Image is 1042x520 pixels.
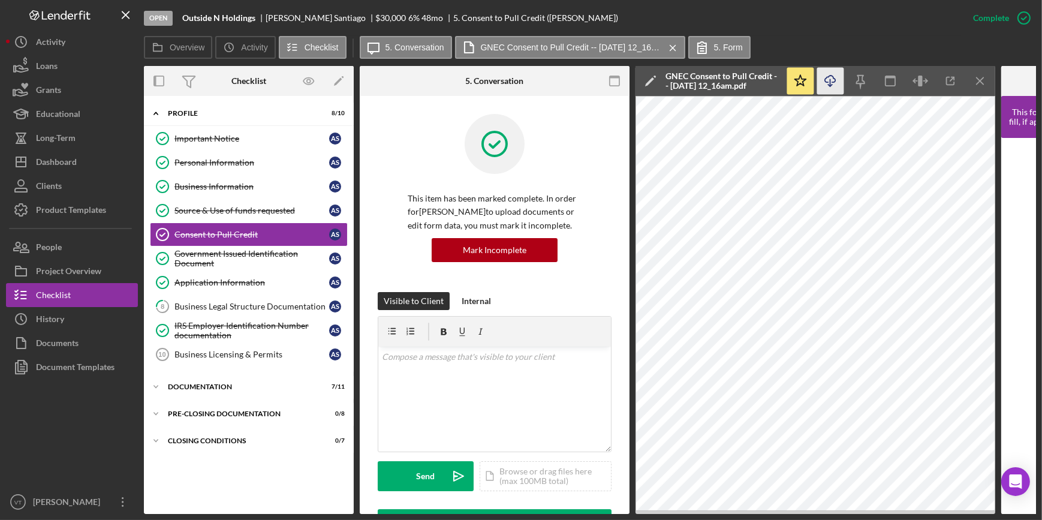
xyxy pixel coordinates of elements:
[6,307,138,331] button: History
[305,43,339,52] label: Checklist
[36,30,65,57] div: Activity
[421,13,443,23] div: 48 mo
[174,182,329,191] div: Business Information
[6,78,138,102] button: Grants
[329,229,341,241] div: A S
[360,36,452,59] button: 5. Conversation
[266,13,376,23] div: [PERSON_NAME] Santiago
[6,30,138,54] button: Activity
[462,292,491,310] div: Internal
[329,253,341,264] div: A S
[215,36,275,59] button: Activity
[329,348,341,360] div: A S
[432,238,558,262] button: Mark Incomplete
[408,13,420,23] div: 6 %
[36,331,79,358] div: Documents
[36,355,115,382] div: Document Templates
[456,292,497,310] button: Internal
[241,43,267,52] label: Activity
[158,351,165,358] tspan: 10
[384,292,444,310] div: Visible to Client
[30,490,108,517] div: [PERSON_NAME]
[6,331,138,355] button: Documents
[6,235,138,259] button: People
[481,43,661,52] label: GNEC Consent to Pull Credit -- [DATE] 12_16am.pdf
[688,36,751,59] button: 5. Form
[6,150,138,174] button: Dashboard
[323,110,345,117] div: 8 / 10
[36,307,64,334] div: History
[36,126,76,153] div: Long-Term
[150,270,348,294] a: Application InformationAS
[36,198,106,225] div: Product Templates
[6,198,138,222] button: Product Templates
[150,247,348,270] a: Government Issued Identification DocumentAS
[714,43,743,52] label: 5. Form
[323,437,345,444] div: 0 / 7
[408,192,582,232] p: This item has been marked complete. In order for [PERSON_NAME] to upload documents or edit form d...
[463,238,526,262] div: Mark Incomplete
[174,230,329,239] div: Consent to Pull Credit
[174,158,329,167] div: Personal Information
[174,278,329,287] div: Application Information
[36,235,62,262] div: People
[174,134,329,143] div: Important Notice
[376,13,406,23] span: $30,000
[36,174,62,201] div: Clients
[323,410,345,417] div: 0 / 8
[182,13,255,23] b: Outside N Holdings
[6,174,138,198] button: Clients
[973,6,1009,30] div: Complete
[329,276,341,288] div: A S
[6,283,138,307] button: Checklist
[168,383,315,390] div: Documentation
[961,6,1036,30] button: Complete
[455,36,685,59] button: GNEC Consent to Pull Credit -- [DATE] 12_16am.pdf
[329,300,341,312] div: A S
[329,157,341,169] div: A S
[170,43,204,52] label: Overview
[36,150,77,177] div: Dashboard
[378,292,450,310] button: Visible to Client
[144,11,173,26] div: Open
[150,151,348,175] a: Personal InformationAS
[417,461,435,491] div: Send
[174,321,329,340] div: IRS Employer Identification Number documentation
[150,199,348,223] a: Source & Use of funds requestedAS
[329,181,341,193] div: A S
[36,283,71,310] div: Checklist
[6,259,138,283] a: Project Overview
[6,54,138,78] button: Loans
[6,355,138,379] button: Document Templates
[329,133,341,145] div: A S
[174,302,329,311] div: Business Legal Structure Documentation
[150,342,348,366] a: 10Business Licensing & PermitsAS
[378,461,474,491] button: Send
[150,223,348,247] a: Consent to Pull CreditAS
[279,36,347,59] button: Checklist
[168,410,315,417] div: Pre-Closing Documentation
[6,102,138,126] button: Educational
[36,102,80,129] div: Educational
[168,110,315,117] div: Profile
[36,259,101,286] div: Project Overview
[174,350,329,359] div: Business Licensing & Permits
[6,126,138,150] button: Long-Term
[161,302,164,310] tspan: 8
[323,383,345,390] div: 7 / 11
[36,78,61,105] div: Grants
[150,294,348,318] a: 8Business Legal Structure DocumentationAS
[168,437,315,444] div: Closing Conditions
